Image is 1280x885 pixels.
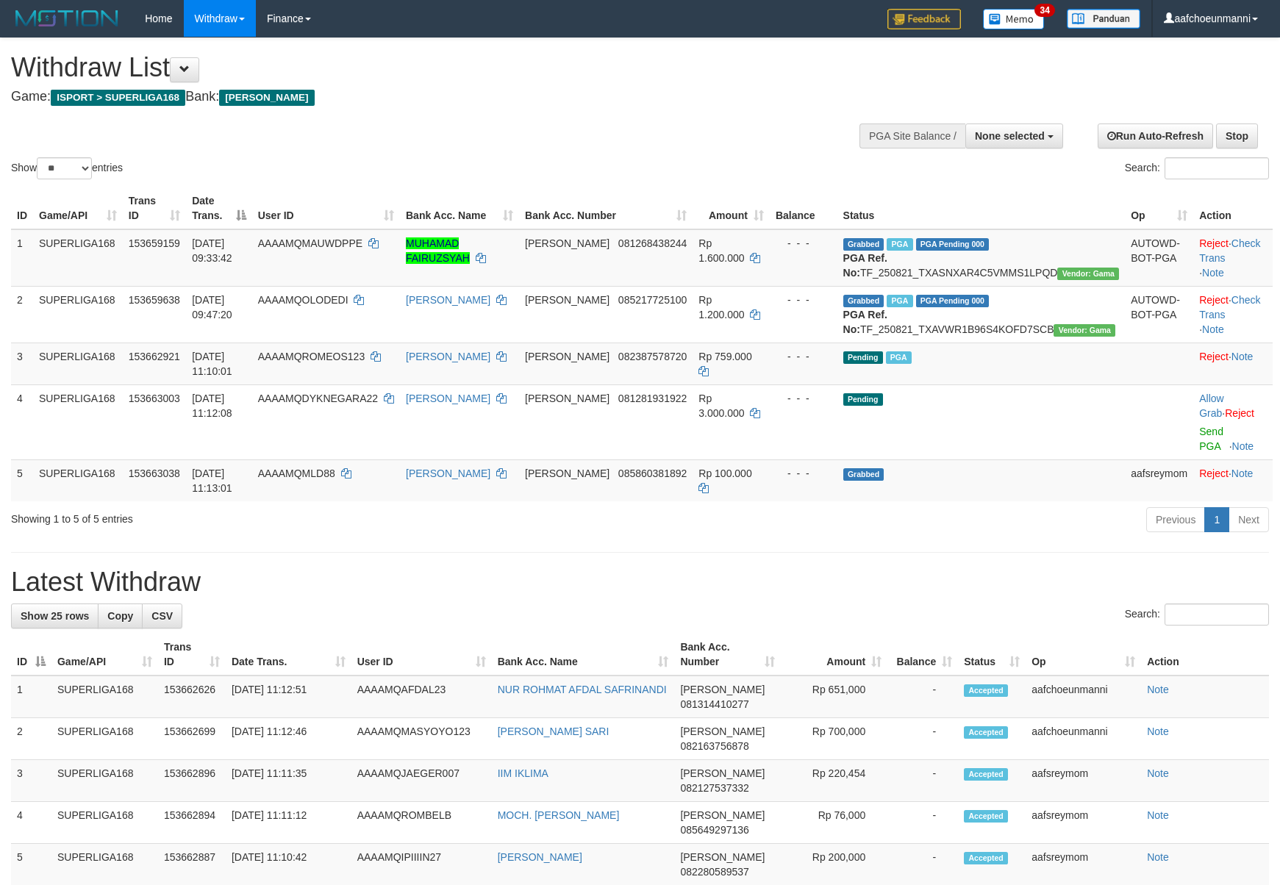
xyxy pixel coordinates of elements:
span: Copy 082163756878 to clipboard [680,740,748,752]
span: Copy 081314410277 to clipboard [680,698,748,710]
span: 153663003 [129,393,180,404]
span: Accepted [964,810,1008,823]
a: Reject [1225,407,1254,419]
th: Date Trans.: activate to sort column ascending [226,634,351,676]
td: [DATE] 11:12:51 [226,676,351,718]
span: Accepted [964,852,1008,864]
a: Reject [1199,294,1229,306]
td: SUPERLIGA168 [51,718,158,760]
td: AAAAMQJAEGER007 [351,760,492,802]
span: [DATE] 11:10:01 [192,351,232,377]
span: [PERSON_NAME] [680,851,765,863]
th: Balance [770,187,837,229]
td: 153662626 [158,676,226,718]
span: [PERSON_NAME] [525,294,609,306]
td: aafsreymom [1026,760,1141,802]
div: - - - [776,236,832,251]
span: 153663038 [129,467,180,479]
span: [PERSON_NAME] [525,467,609,479]
div: Showing 1 to 5 of 5 entries [11,506,522,526]
th: Game/API: activate to sort column ascending [33,187,123,229]
td: · · [1193,286,1273,343]
h1: Withdraw List [11,53,839,82]
td: - [887,676,958,718]
span: Show 25 rows [21,610,89,622]
a: Run Auto-Refresh [1098,123,1213,148]
th: Bank Acc. Number: activate to sort column ascending [519,187,693,229]
span: Rp 1.600.000 [698,237,744,264]
img: panduan.png [1067,9,1140,29]
span: 153659638 [129,294,180,306]
th: Op: activate to sort column ascending [1125,187,1193,229]
td: [DATE] 11:12:46 [226,718,351,760]
span: Copy 085217725100 to clipboard [618,294,687,306]
div: - - - [776,349,832,364]
a: [PERSON_NAME] [406,294,490,306]
span: Copy 085860381892 to clipboard [618,467,687,479]
td: - [887,760,958,802]
th: Action [1141,634,1269,676]
a: Note [1231,351,1254,362]
select: Showentries [37,157,92,179]
img: MOTION_logo.png [11,7,123,29]
label: Show entries [11,157,123,179]
a: Allow Grab [1199,393,1223,419]
td: · · [1193,229,1273,287]
h1: Latest Withdraw [11,567,1269,597]
span: Copy 082387578720 to clipboard [618,351,687,362]
button: None selected [965,123,1063,148]
td: AAAAMQROMBELB [351,802,492,844]
a: 1 [1204,507,1229,532]
th: Date Trans.: activate to sort column descending [186,187,252,229]
span: 153659159 [129,237,180,249]
a: Note [1147,767,1169,779]
img: Button%20Memo.svg [983,9,1045,29]
a: Note [1231,467,1254,479]
a: Note [1202,267,1224,279]
span: Pending [843,393,883,406]
span: [PERSON_NAME] [680,684,765,695]
th: ID: activate to sort column descending [11,634,51,676]
b: PGA Ref. No: [843,309,887,335]
span: Rp 100.000 [698,467,751,479]
td: · [1193,384,1273,459]
div: - - - [776,293,832,307]
a: Note [1147,725,1169,737]
span: [PERSON_NAME] [525,393,609,404]
th: Status: activate to sort column ascending [958,634,1026,676]
a: Note [1202,323,1224,335]
td: AAAAMQMASYOYO123 [351,718,492,760]
th: Bank Acc. Number: activate to sort column ascending [674,634,781,676]
td: aafchoeunmanni [1026,718,1141,760]
div: PGA Site Balance / [859,123,965,148]
td: SUPERLIGA168 [33,384,123,459]
td: - [887,718,958,760]
a: Reject [1199,237,1229,249]
a: [PERSON_NAME] [406,393,490,404]
td: 153662896 [158,760,226,802]
td: Rp 220,454 [781,760,887,802]
td: TF_250821_TXAVWR1B96S4KOFD7SCB [837,286,1126,343]
span: [PERSON_NAME] [525,237,609,249]
td: SUPERLIGA168 [33,229,123,287]
th: Status [837,187,1126,229]
span: AAAAMQDYKNEGARA22 [258,393,378,404]
span: [DATE] 11:12:08 [192,393,232,419]
a: Stop [1216,123,1258,148]
td: 153662894 [158,802,226,844]
span: AAAAMQMLD88 [258,467,335,479]
th: Trans ID: activate to sort column ascending [158,634,226,676]
th: Action [1193,187,1273,229]
span: [PERSON_NAME] [219,90,314,106]
a: CSV [142,603,182,628]
span: CSV [151,610,173,622]
span: AAAAMQOLODEDI [258,294,348,306]
a: Note [1232,440,1254,452]
span: AAAAMQMAUWDPPE [258,237,362,249]
td: [DATE] 11:11:35 [226,760,351,802]
td: 2 [11,718,51,760]
td: AAAAMQAFDAL23 [351,676,492,718]
a: Check Trans [1199,294,1260,320]
a: Previous [1146,507,1205,532]
td: · [1193,343,1273,384]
